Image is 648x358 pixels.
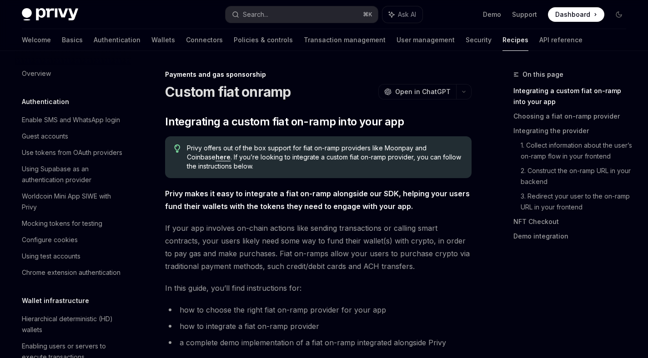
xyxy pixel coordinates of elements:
a: 1. Collect information about the user’s on-ramp flow in your frontend [521,138,633,164]
li: how to choose the right fiat on-ramp provider for your app [165,303,472,316]
span: If your app involves on-chain actions like sending transactions or calling smart contracts, your ... [165,222,472,273]
a: Use tokens from OAuth providers [15,144,131,161]
a: Security [466,29,492,51]
span: On this page [522,69,563,80]
a: Demo integration [513,229,633,244]
button: Ask AI [382,6,422,23]
a: Configure cookies [15,232,131,248]
span: ⌘ K [363,11,372,18]
button: Search...⌘K [226,6,377,23]
a: Worldcoin Mini App SIWE with Privy [15,188,131,215]
a: Overview [15,65,131,82]
a: Using test accounts [15,248,131,264]
a: API reference [539,29,583,51]
span: Ask AI [398,10,416,19]
button: Toggle dark mode [612,7,626,22]
a: Demo [483,10,501,19]
a: Chrome extension authentication [15,264,131,281]
span: Integrating a custom fiat on-ramp into your app [165,114,404,129]
a: Mocking tokens for testing [15,215,131,232]
div: Hierarchical deterministic (HD) wallets [22,313,126,335]
li: a complete demo implementation of a fiat on-ramp integrated alongside Privy [165,336,472,349]
span: Privy offers out of the box support for fiat on-ramp providers like Moonpay and Coinbase . If you... [187,144,463,171]
a: Integrating a custom fiat on-ramp into your app [513,84,633,109]
div: Chrome extension authentication [22,267,121,278]
div: Guest accounts [22,131,68,142]
a: Recipes [502,29,528,51]
a: 2. Construct the on-ramp URL in your backend [521,164,633,189]
a: Basics [62,29,83,51]
img: dark logo [22,8,78,21]
div: Mocking tokens for testing [22,218,102,229]
div: Using Supabase as an authentication provider [22,164,126,185]
a: 3. Redirect your user to the on-ramp URL in your frontend [521,189,633,214]
div: Use tokens from OAuth providers [22,147,122,158]
div: Enable SMS and WhatsApp login [22,114,120,125]
span: Dashboard [555,10,590,19]
a: Authentication [94,29,141,51]
div: Payments and gas sponsorship [165,70,472,79]
a: User management [397,29,455,51]
a: Dashboard [548,7,604,22]
a: Hierarchical deterministic (HD) wallets [15,311,131,338]
div: Search... [243,9,268,20]
span: Open in ChatGPT [395,87,451,96]
div: Overview [22,68,51,79]
button: Open in ChatGPT [378,84,456,99]
a: Wallets [151,29,175,51]
svg: Tip [174,144,181,153]
div: Worldcoin Mini App SIWE with Privy [22,191,126,213]
h5: Wallet infrastructure [22,295,89,306]
h5: Authentication [22,96,69,107]
span: In this guide, you’ll find instructions for: [165,282,472,294]
strong: Privy makes it easy to integrate a fiat on-ramp alongside our SDK, helping your users fund their ... [165,189,470,211]
a: Guest accounts [15,128,131,144]
a: Using Supabase as an authentication provider [15,161,131,188]
li: how to integrate a fiat on-ramp provider [165,320,472,333]
a: Transaction management [304,29,386,51]
a: Connectors [186,29,223,51]
a: Policies & controls [234,29,293,51]
a: NFT Checkout [513,214,633,229]
a: Support [512,10,537,19]
a: Integrating the provider [513,124,633,138]
div: Using test accounts [22,251,80,262]
h1: Custom fiat onramp [165,84,291,100]
a: here [216,153,231,161]
div: Configure cookies [22,234,78,245]
a: Enable SMS and WhatsApp login [15,112,131,128]
a: Choosing a fiat on-ramp provider [513,109,633,124]
a: Welcome [22,29,51,51]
